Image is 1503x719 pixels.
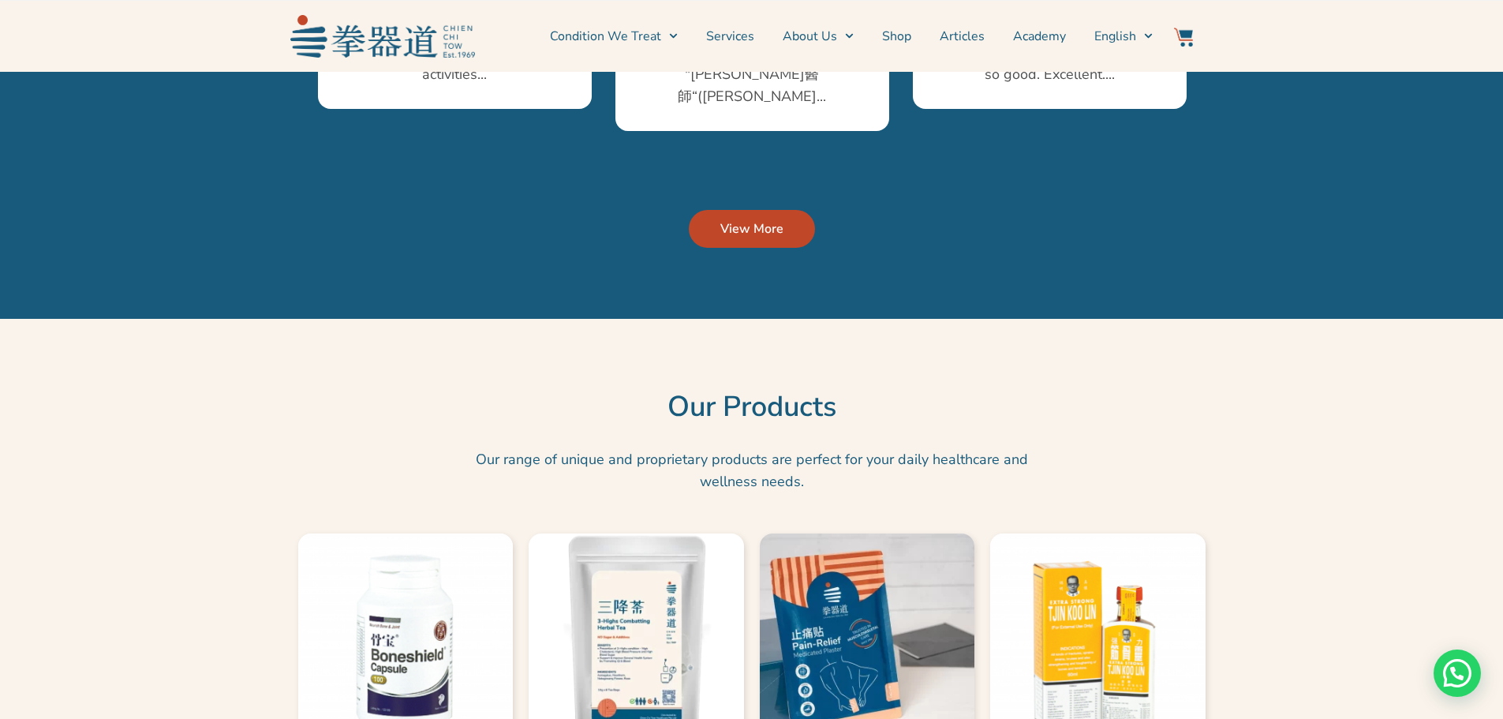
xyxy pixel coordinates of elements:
a: Shop [882,17,911,56]
a: About Us [783,17,854,56]
img: Website Icon-03 [1174,28,1193,47]
nav: Menu [483,17,1153,56]
a: View More [689,210,815,248]
a: Condition We Treat [550,17,678,56]
p: Our range of unique and proprietary products are perfect for your daily healthcare and wellness n... [456,448,1048,492]
a: English [1094,17,1153,56]
a: Articles [940,17,985,56]
h2: Our Products [8,390,1495,425]
span: English [1094,27,1136,46]
a: Services [706,17,754,56]
a: Academy [1013,17,1066,56]
span: View More [720,219,783,238]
